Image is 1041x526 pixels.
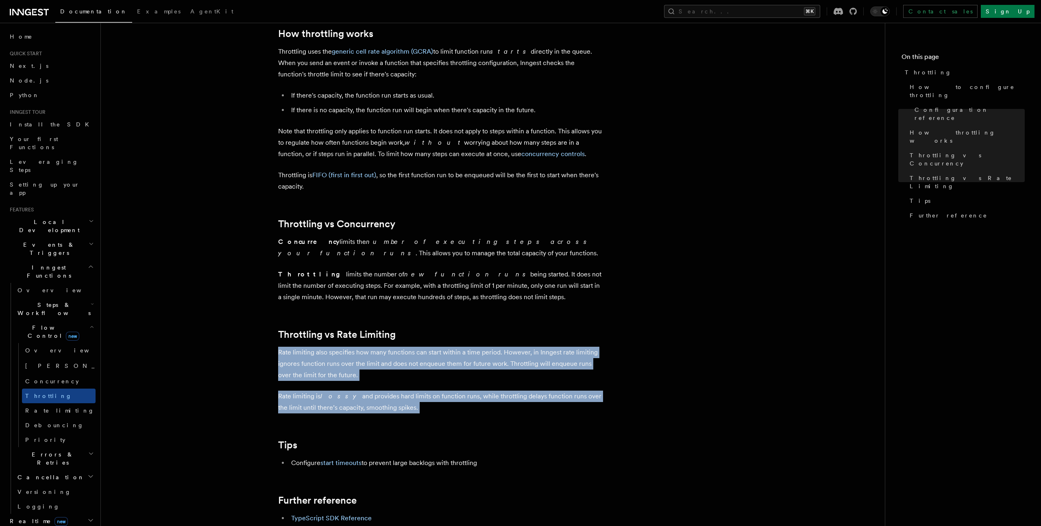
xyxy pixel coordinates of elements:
kbd: ⌘K [804,7,815,15]
span: Realtime [7,517,68,525]
a: generic cell rate algorithm (GCRA) [332,48,433,55]
span: Concurrency [25,378,79,385]
a: Node.js [7,73,96,88]
div: Inngest Functions [7,283,96,514]
span: Versioning [17,489,71,495]
span: Flow Control [14,324,89,340]
a: Python [7,88,96,102]
span: Overview [25,347,109,354]
p: Rate limiting is and provides hard limits on function runs, while throttling delays function runs... [278,391,603,413]
span: Documentation [60,8,127,15]
strong: Concurrency [278,238,340,246]
li: Configure to prevent large backlogs with throttling [289,457,603,469]
a: Examples [132,2,185,22]
span: new [66,332,79,341]
span: Throttling [25,393,72,399]
p: Note that throttling only applies to function run starts. It does not apply to steps within a fun... [278,126,603,160]
button: Toggle dark mode [870,7,890,16]
span: Events & Triggers [7,241,89,257]
span: Your first Functions [10,136,58,150]
span: Throttling vs Concurrency [910,151,1025,167]
em: starts [490,48,531,55]
a: Leveraging Steps [7,154,96,177]
span: Features [7,206,34,213]
strong: Throttling [278,270,346,278]
span: Inngest Functions [7,263,88,280]
span: Python [10,92,39,98]
a: How to configure throttling [906,80,1025,102]
em: without [405,139,464,146]
a: Throttling [902,65,1025,80]
button: Steps & Workflows [14,298,96,320]
a: Setting up your app [7,177,96,200]
span: Setting up your app [10,181,80,196]
button: Flow Controlnew [14,320,96,343]
span: Debouncing [25,422,84,428]
a: Debouncing [22,418,96,433]
a: Tips [278,439,297,451]
a: Rate limiting [22,403,96,418]
span: How to configure throttling [910,83,1025,99]
span: Further reference [910,211,987,220]
a: How throttling works [278,28,373,39]
a: Throttling vs Concurrency [278,218,395,230]
span: Node.js [10,77,48,84]
span: Configuration reference [915,106,1025,122]
a: Overview [22,343,96,358]
a: Priority [22,433,96,447]
a: Further reference [278,495,357,506]
p: limits the . This allows you to manage the total capacity of your functions. [278,236,603,259]
span: Tips [910,197,930,205]
a: AgentKit [185,2,238,22]
p: Rate limiting also specifies how many functions can start within a time period. However, in Innge... [278,347,603,381]
p: Throttling uses the to limit function run directly in the queue. When you send an event or invoke... [278,46,603,80]
a: concurrency controls [521,150,585,158]
li: If there is no capacity, the function run will begin when there's capacity in the future. [289,104,603,116]
span: Overview [17,287,101,293]
a: Versioning [14,485,96,499]
em: lossy [320,392,362,400]
a: Sign Up [981,5,1034,18]
a: start timeouts [320,459,362,467]
button: Local Development [7,215,96,237]
a: How throttling works [906,125,1025,148]
button: Inngest Functions [7,260,96,283]
a: Throttling [22,389,96,403]
p: limits the number of being started. It does not limit the number of executing steps. For example,... [278,269,603,303]
button: Events & Triggers [7,237,96,260]
a: Install the SDK [7,117,96,132]
a: Throttling vs Rate Limiting [906,171,1025,193]
span: Throttling [905,68,952,76]
span: [PERSON_NAME] [25,363,144,369]
a: Documentation [55,2,132,23]
span: Quick start [7,50,42,57]
div: Flow Controlnew [14,343,96,447]
a: Configuration reference [911,102,1025,125]
p: Throttling is , so the first function run to be enqueued will be the first to start when there's ... [278,170,603,192]
a: Further reference [906,208,1025,223]
a: Home [7,29,96,44]
button: Search...⌘K [664,5,820,18]
span: How throttling works [910,128,1025,145]
span: Install the SDK [10,121,94,128]
span: Logging [17,503,60,510]
a: Contact sales [903,5,978,18]
span: Leveraging Steps [10,159,78,173]
a: TypeScript SDK Reference [291,514,372,522]
a: Concurrency [22,374,96,389]
span: Home [10,33,33,41]
button: Cancellation [14,470,96,485]
span: AgentKit [190,8,233,15]
a: Throttling vs Concurrency [906,148,1025,171]
span: Errors & Retries [14,450,88,467]
span: Priority [25,437,65,443]
a: Logging [14,499,96,514]
span: Rate limiting [25,407,94,414]
span: Cancellation [14,473,85,481]
span: Local Development [7,218,89,234]
span: Next.js [10,63,48,69]
a: Overview [14,283,96,298]
li: If there's capacity, the function run starts as usual. [289,90,603,101]
span: Throttling vs Rate Limiting [910,174,1025,190]
a: Your first Functions [7,132,96,154]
